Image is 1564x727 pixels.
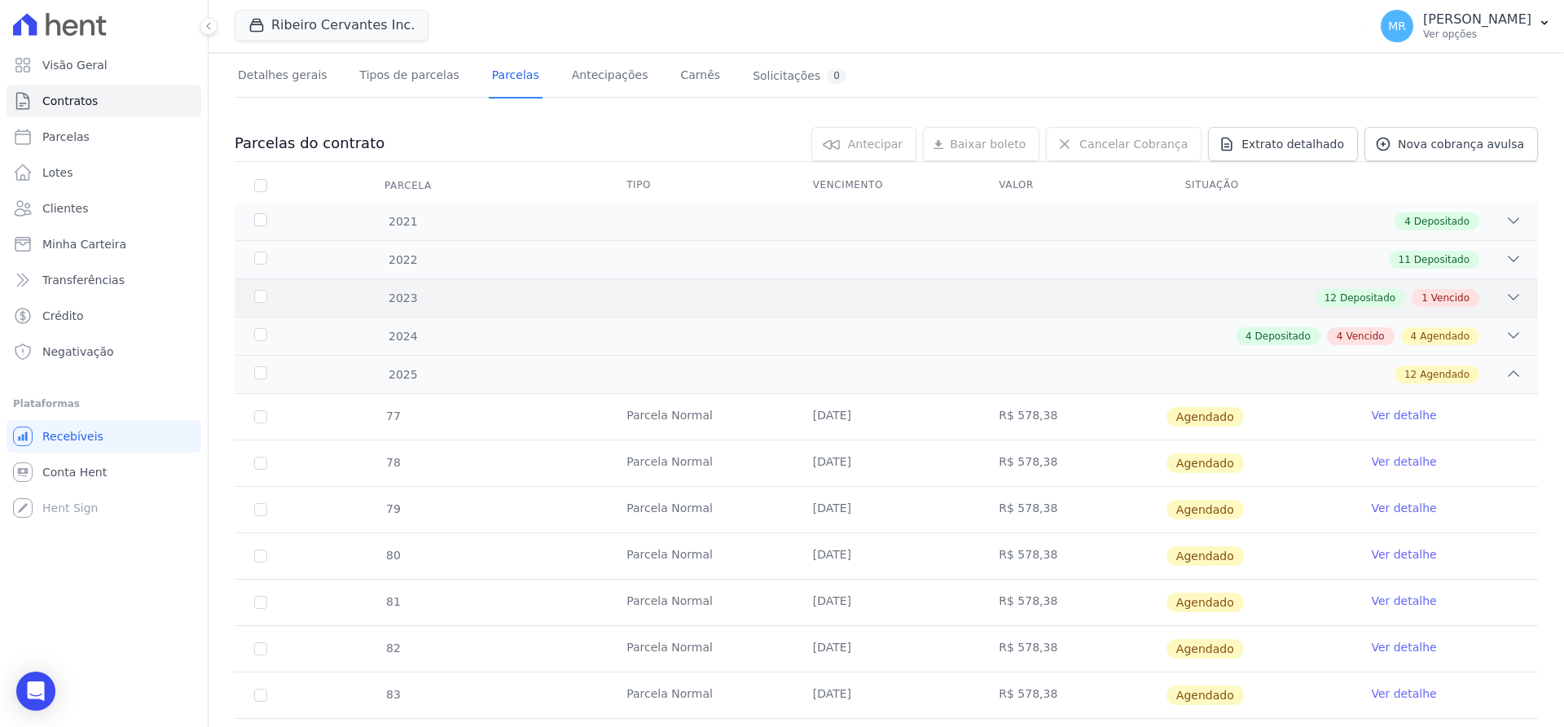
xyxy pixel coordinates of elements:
[1245,329,1252,344] span: 4
[489,55,543,99] a: Parcelas
[42,200,88,217] span: Clientes
[1423,28,1531,41] p: Ver opções
[793,580,980,625] td: [DATE]
[42,164,73,181] span: Lotes
[793,626,980,672] td: [DATE]
[1371,685,1436,702] a: Ver detalhe
[1420,329,1470,344] span: Agendado
[979,672,1166,718] td: R$ 578,38
[235,55,331,99] a: Detalhes gerais
[979,487,1166,532] td: R$ 578,38
[384,642,401,655] span: 82
[827,68,846,84] div: 0
[235,134,384,153] h3: Parcelas do contrato
[979,580,1166,625] td: R$ 578,38
[1208,127,1358,161] a: Extrato detalhado
[607,394,793,440] td: Parcela Normal
[254,596,267,609] input: default
[1241,136,1344,152] span: Extrato detalhado
[42,129,90,145] span: Parcelas
[1431,291,1470,305] span: Vencido
[357,55,463,99] a: Tipos de parcelas
[1414,214,1470,229] span: Depositado
[235,10,428,41] button: Ribeiro Cervantes Inc.
[42,344,114,360] span: Negativação
[677,55,723,99] a: Carnês
[42,464,107,480] span: Conta Hent
[7,120,201,153] a: Parcelas
[607,626,793,672] td: Parcela Normal
[254,642,267,655] input: default
[753,68,846,84] div: Solicitações
[793,672,980,718] td: [DATE]
[7,85,201,117] a: Contratos
[1166,453,1244,473] span: Agendado
[979,533,1166,579] td: R$ 578,38
[254,410,267,423] input: default
[1340,291,1395,305] span: Depositado
[7,264,201,296] a: Transferências
[254,457,267,470] input: default
[384,688,401,701] span: 83
[384,502,401,515] span: 79
[569,55,652,99] a: Antecipações
[1166,685,1244,705] span: Agendado
[1371,546,1436,563] a: Ver detalhe
[1421,291,1428,305] span: 1
[16,672,55,711] div: Open Intercom Messenger
[1414,252,1470,267] span: Depositado
[1166,169,1352,203] th: Situação
[1166,593,1244,612] span: Agendado
[1325,291,1337,305] span: 12
[1166,407,1244,427] span: Agendado
[607,672,793,718] td: Parcela Normal
[1423,11,1531,28] p: [PERSON_NAME]
[607,533,793,579] td: Parcela Normal
[1371,500,1436,516] a: Ver detalhe
[793,533,980,579] td: [DATE]
[1371,639,1436,655] a: Ver detalhe
[254,503,267,516] input: default
[607,440,793,486] td: Parcela Normal
[254,550,267,563] input: default
[1371,407,1436,423] a: Ver detalhe
[1166,639,1244,659] span: Agendado
[1411,329,1417,344] span: 4
[1368,3,1564,49] button: MR [PERSON_NAME] Ver opções
[42,93,98,109] span: Contratos
[1371,453,1436,470] a: Ver detalhe
[7,335,201,368] a: Negativação
[979,626,1166,672] td: R$ 578,38
[1399,252,1411,267] span: 11
[793,440,980,486] td: [DATE]
[7,156,201,189] a: Lotes
[365,169,451,202] div: Parcela
[42,57,108,73] span: Visão Geral
[793,169,980,203] th: Vencimento
[1388,20,1406,32] span: MR
[607,580,793,625] td: Parcela Normal
[1371,593,1436,609] a: Ver detalhe
[1404,367,1417,382] span: 12
[7,420,201,453] a: Recebíveis
[1420,367,1470,382] span: Agendado
[7,456,201,488] a: Conta Hent
[1404,214,1411,229] span: 4
[607,169,793,203] th: Tipo
[1398,136,1524,152] span: Nova cobrança avulsa
[384,409,401,423] span: 77
[384,456,401,469] span: 78
[13,394,195,414] div: Plataformas
[7,49,201,81] a: Visão Geral
[1337,329,1343,344] span: 4
[979,394,1166,440] td: R$ 578,38
[1166,546,1244,566] span: Agendado
[1255,329,1311,344] span: Depositado
[793,394,980,440] td: [DATE]
[1166,500,1244,519] span: Agendado
[42,236,126,252] span: Minha Carteira
[7,192,201,225] a: Clientes
[384,595,401,608] span: 81
[42,308,84,324] span: Crédito
[607,487,793,532] td: Parcela Normal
